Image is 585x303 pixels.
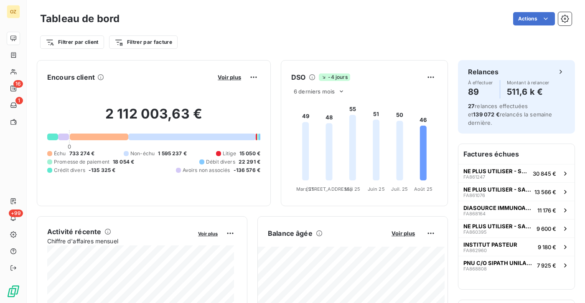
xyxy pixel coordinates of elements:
[534,189,556,195] span: 13 566 €
[183,167,230,174] span: Avoirs non associés
[414,186,432,192] tspan: Août 25
[538,244,556,250] span: 9 180 €
[513,12,555,25] button: Actions
[392,230,415,237] span: Voir plus
[54,150,66,157] span: Échu
[7,285,20,298] img: Logo LeanPay
[391,186,408,192] tspan: Juil. 25
[463,211,486,216] span: FA868164
[463,193,485,198] span: FA861076
[223,150,236,157] span: Litige
[557,275,577,295] iframe: Intercom live chat
[463,168,529,174] span: NE PLUS UTILISER - SANOFI [PERSON_NAME]
[234,167,261,174] span: -136 576 €
[158,150,187,157] span: 1 595 237 €
[463,223,533,230] span: NE PLUS UTILISER - SANOFI [PERSON_NAME]
[537,207,556,214] span: 11 176 €
[47,227,101,237] h6: Activité récente
[291,72,305,82] h6: DSO
[89,167,116,174] span: -135 325 €
[463,260,534,266] span: PNU C/O SIPATH UNILABS
[537,225,556,232] span: 9 600 €
[215,73,244,81] button: Voir plus
[68,143,71,150] span: 0
[368,186,385,192] tspan: Juin 25
[458,219,575,237] button: NE PLUS UTILISER - SANOFI [PERSON_NAME]FA8603959 600 €
[13,80,23,88] span: 16
[47,237,192,245] span: Chiffre d'affaires mensuel
[468,67,499,77] h6: Relances
[268,228,313,238] h6: Balance âgée
[54,158,109,166] span: Promesse de paiement
[296,186,315,192] tspan: Mars 25
[47,72,95,82] h6: Encours client
[7,5,20,18] div: OZ
[468,85,493,98] h4: 89
[458,182,575,201] button: NE PLUS UTILISER - SANOFI [PERSON_NAME]FA86107613 566 €
[463,174,485,179] span: FA861247
[507,85,549,98] h4: 511,6 k €
[463,205,534,211] span: DIASOURCE IMMUNOASSAYS SA
[218,74,241,81] span: Voir plus
[468,103,475,109] span: 27
[458,144,575,164] h6: Factures échues
[468,80,493,85] span: À effectuer
[54,167,85,174] span: Crédit divers
[7,82,20,95] a: 16
[206,158,235,166] span: Débit divers
[40,35,104,49] button: Filtrer par client
[463,266,487,271] span: FA868808
[389,230,417,237] button: Voir plus
[458,164,575,182] button: NE PLUS UTILISER - SANOFI [PERSON_NAME]FA86124730 845 €
[468,103,552,126] span: relances effectuées et relancés la semaine dernière.
[533,170,556,177] span: 30 845 €
[463,230,487,235] span: FA860395
[306,186,351,192] tspan: [STREET_ADDRESS]
[463,248,487,253] span: FA862960
[239,150,260,157] span: 15 050 €
[9,210,23,217] span: +99
[130,150,155,157] span: Non-échu
[458,201,575,219] button: DIASOURCE IMMUNOASSAYS SAFA86816411 176 €
[69,150,94,157] span: 733 274 €
[463,186,531,193] span: NE PLUS UTILISER - SANOFI [PERSON_NAME]
[473,111,499,118] span: 139 072 €
[15,97,23,104] span: 1
[458,256,575,274] button: PNU C/O SIPATH UNILABSFA8688087 925 €
[113,158,134,166] span: 18 054 €
[40,11,120,26] h3: Tableau de bord
[294,88,335,95] span: 6 derniers mois
[319,73,350,81] span: -4 jours
[198,231,218,237] span: Voir plus
[463,241,517,248] span: INSTITUT PASTEUR
[196,230,220,237] button: Voir plus
[47,106,260,131] h2: 2 112 003,63 €
[239,158,260,166] span: 22 291 €
[458,237,575,256] button: INSTITUT PASTEURFA8629609 180 €
[345,186,360,192] tspan: Mai 25
[507,80,549,85] span: Montant à relancer
[537,262,556,269] span: 7 925 €
[109,35,178,49] button: Filtrer par facture
[7,98,20,112] a: 1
